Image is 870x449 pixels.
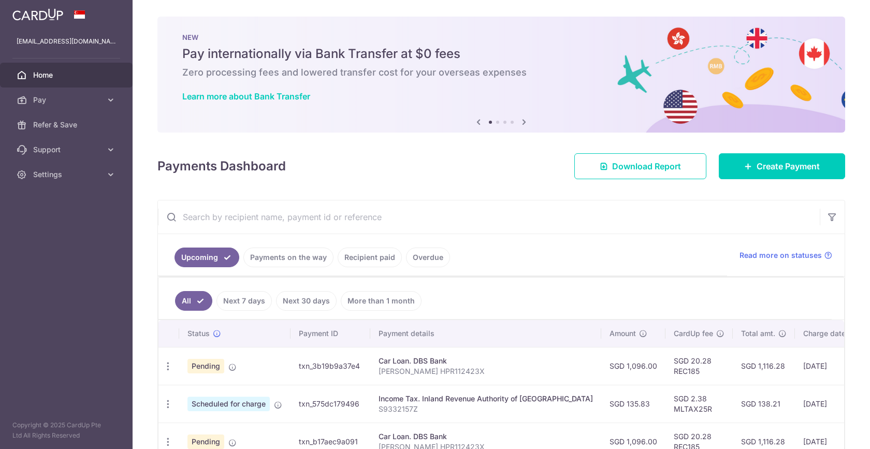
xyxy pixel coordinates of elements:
[601,347,665,385] td: SGD 1,096.00
[17,36,116,47] p: [EMAIL_ADDRESS][DOMAIN_NAME]
[182,91,310,102] a: Learn more about Bank Transfer
[187,397,270,411] span: Scheduled for charge
[338,248,402,267] a: Recipient paid
[379,404,593,414] p: S9332157Z
[795,385,865,423] td: [DATE]
[406,248,450,267] a: Overdue
[33,144,102,155] span: Support
[175,248,239,267] a: Upcoming
[733,347,795,385] td: SGD 1,116.28
[158,200,820,234] input: Search by recipient name, payment id or reference
[601,385,665,423] td: SGD 135.83
[379,366,593,376] p: [PERSON_NAME] HPR112423X
[610,328,636,339] span: Amount
[665,385,733,423] td: SGD 2.38 MLTAX25R
[379,431,593,442] div: Car Loan. DBS Bank
[157,157,286,176] h4: Payments Dashboard
[740,250,822,260] span: Read more on statuses
[33,120,102,130] span: Refer & Save
[674,328,713,339] span: CardUp fee
[733,385,795,423] td: SGD 138.21
[216,291,272,311] a: Next 7 days
[187,328,210,339] span: Status
[33,70,102,80] span: Home
[243,248,334,267] a: Payments on the way
[276,291,337,311] a: Next 30 days
[157,17,845,133] img: Bank transfer banner
[291,347,370,385] td: txn_3b19b9a37e4
[291,320,370,347] th: Payment ID
[12,8,63,21] img: CardUp
[574,153,706,179] a: Download Report
[175,291,212,311] a: All
[370,320,601,347] th: Payment details
[379,356,593,366] div: Car Loan. DBS Bank
[187,359,224,373] span: Pending
[182,33,820,41] p: NEW
[803,328,846,339] span: Charge date
[665,347,733,385] td: SGD 20.28 REC185
[182,46,820,62] h5: Pay internationally via Bank Transfer at $0 fees
[719,153,845,179] a: Create Payment
[741,328,775,339] span: Total amt.
[740,250,832,260] a: Read more on statuses
[341,291,422,311] a: More than 1 month
[187,434,224,449] span: Pending
[795,347,865,385] td: [DATE]
[612,160,681,172] span: Download Report
[33,169,102,180] span: Settings
[182,66,820,79] h6: Zero processing fees and lowered transfer cost for your overseas expenses
[379,394,593,404] div: Income Tax. Inland Revenue Authority of [GEOGRAPHIC_DATA]
[757,160,820,172] span: Create Payment
[33,95,102,105] span: Pay
[291,385,370,423] td: txn_575dc179496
